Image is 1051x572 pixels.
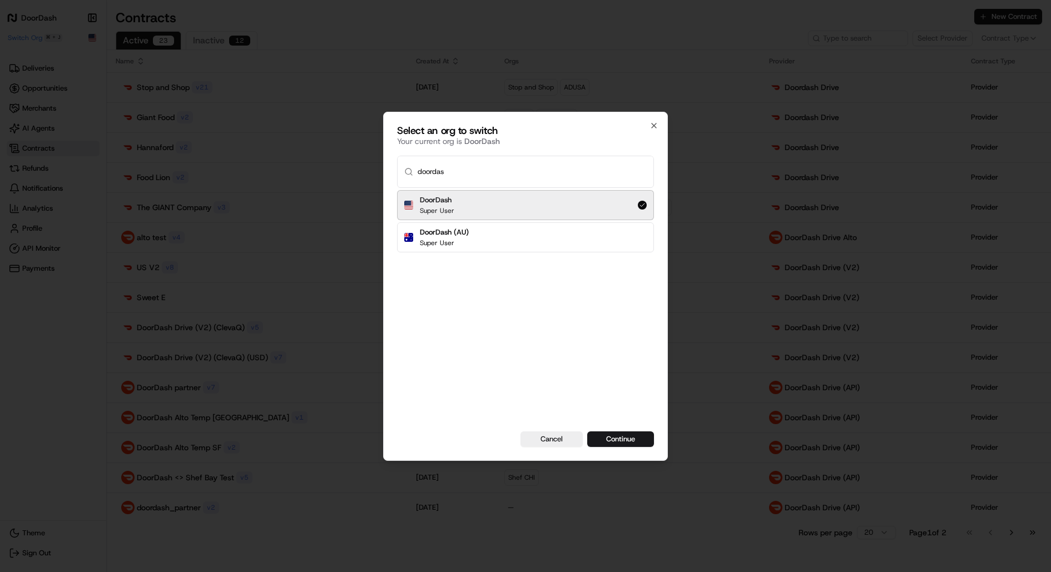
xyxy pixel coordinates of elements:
button: Continue [587,431,654,447]
h2: Select an org to switch [397,126,654,136]
img: Flag of us [404,201,413,210]
h2: DoorDash [420,195,454,205]
input: Type to search... [418,156,647,187]
p: Super User [420,206,454,215]
div: Suggestions [397,188,654,255]
h2: DoorDash (AU) [420,227,469,237]
span: DoorDash [464,136,500,146]
p: Super User [420,238,469,247]
img: Flag of au [404,233,413,242]
button: Cancel [520,431,583,447]
p: Your current org is [397,136,654,147]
